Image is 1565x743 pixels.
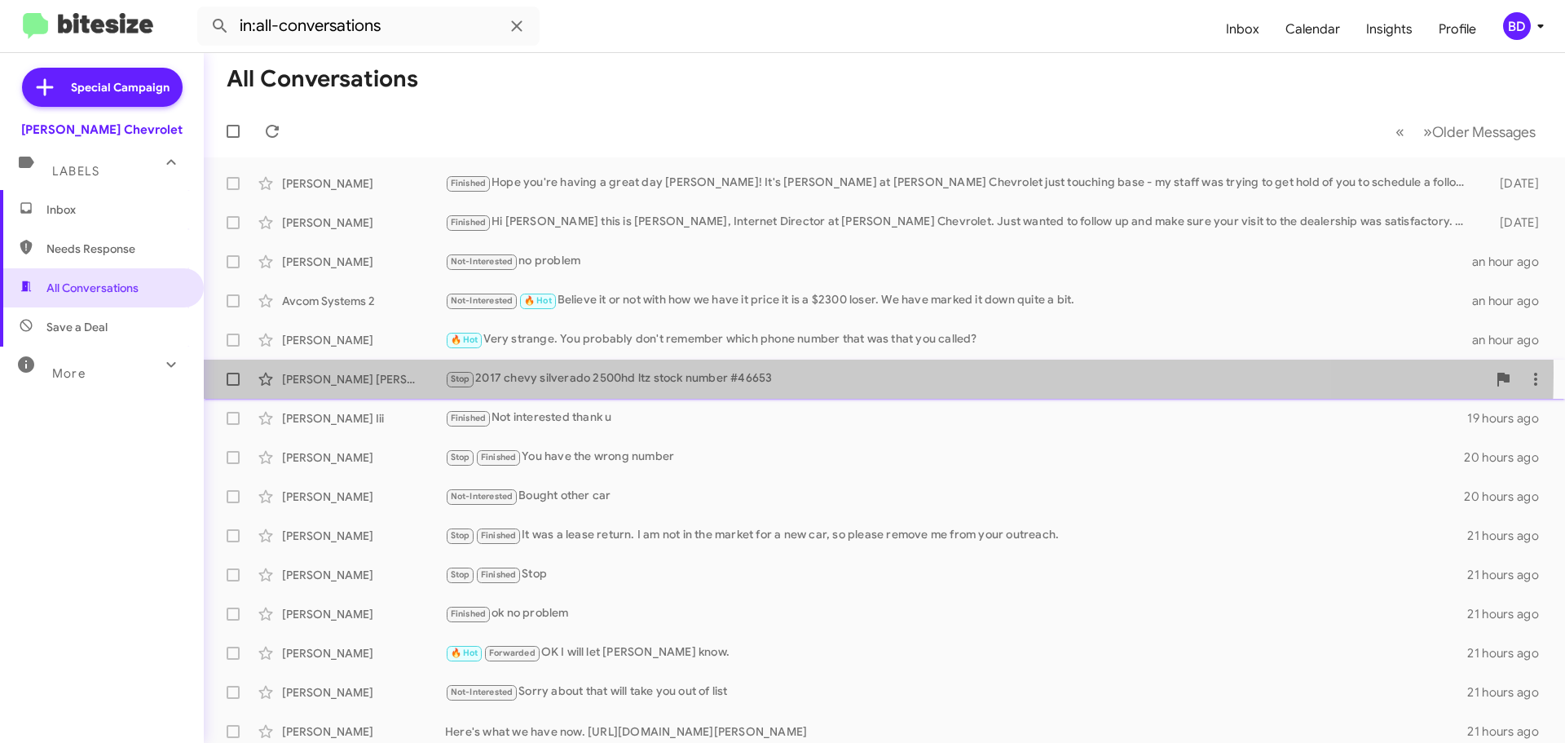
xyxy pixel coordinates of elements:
div: [PERSON_NAME] [PERSON_NAME] [282,371,445,387]
div: [PERSON_NAME] [282,567,445,583]
span: 🔥 Hot [524,295,552,306]
a: Calendar [1272,6,1353,53]
div: [PERSON_NAME] Iii [282,410,445,427]
div: an hour ago [1472,293,1552,309]
div: [PERSON_NAME] [282,684,445,701]
div: [PERSON_NAME] [282,254,445,270]
span: Finished [451,178,487,188]
div: [PERSON_NAME] [282,723,445,740]
span: Stop [451,569,470,580]
div: 20 hours ago [1464,449,1552,466]
nav: Page navigation example [1386,115,1545,148]
div: an hour ago [1472,332,1552,348]
span: Inbox [46,201,185,218]
div: Believe it or not with how we have it price it is a $2300 loser. We have marked it down quite a bit. [445,291,1472,310]
button: Next [1413,115,1545,148]
button: BD [1489,12,1547,40]
div: [PERSON_NAME] [282,528,445,544]
span: Not-Interested [451,256,514,267]
span: Special Campaign [71,79,170,95]
div: [PERSON_NAME] [282,489,445,505]
div: Hope you're having a great day [PERSON_NAME]! It's [PERSON_NAME] at [PERSON_NAME] Chevrolet just ... [445,174,1474,192]
span: « [1395,122,1404,142]
span: Older Messages [1432,123,1536,141]
h1: All Conversations [227,66,418,92]
span: 🔥 Hot [451,648,478,658]
span: Finished [481,569,517,580]
span: » [1423,122,1432,142]
div: Not interested thank u [445,409,1467,427]
a: Profile [1426,6,1489,53]
span: Not-Interested [451,687,514,697]
div: Very strange. You probably don't remember which phone number that was that you called? [445,330,1472,349]
span: Finished [481,452,517,462]
div: 21 hours ago [1467,723,1552,740]
div: ok no problem [445,604,1467,623]
span: Stop [451,530,470,541]
span: Save a Deal [46,319,108,335]
div: [DATE] [1474,175,1552,192]
span: Needs Response [46,241,185,257]
div: 21 hours ago [1467,567,1552,583]
span: Forwarded [485,646,539,661]
span: All Conversations [46,280,139,296]
div: 19 hours ago [1467,410,1552,427]
a: Inbox [1213,6,1272,53]
div: [PERSON_NAME] Chevrolet [21,122,183,138]
span: Not-Interested [451,295,514,306]
span: Labels [52,164,99,179]
span: Stop [451,374,470,384]
span: More [52,366,86,381]
div: [PERSON_NAME] [282,606,445,622]
div: Stop [445,565,1467,584]
div: It was a lease return. I am not in the market for a new car, so please remove me from your outreach. [445,526,1467,545]
div: [PERSON_NAME] [282,449,445,466]
span: Finished [451,217,487,228]
div: Bought other car [445,487,1464,506]
a: Insights [1353,6,1426,53]
button: Previous [1386,115,1414,148]
a: Special Campaign [22,68,183,107]
div: [DATE] [1474,214,1552,231]
div: 20 hours ago [1464,489,1552,505]
span: Finished [451,608,487,619]
div: Avcom Systems 2 [282,293,445,309]
div: no problem [445,252,1472,271]
div: an hour ago [1472,254,1552,270]
div: [PERSON_NAME] [282,332,445,348]
span: Finished [481,530,517,541]
div: Sorry about that will take you out of list [445,683,1467,701]
div: 21 hours ago [1467,645,1552,661]
div: [PERSON_NAME] [282,645,445,661]
div: 2017 chevy silverado 2500hd ltz stock number #46653 [445,369,1487,388]
span: Finished [451,413,487,423]
div: 21 hours ago [1467,684,1552,701]
input: Search [197,7,540,46]
div: 21 hours ago [1467,606,1552,622]
div: Here's what we have now. [URL][DOMAIN_NAME][PERSON_NAME] [445,723,1467,740]
div: OK I will let [PERSON_NAME] know. [445,643,1467,662]
div: Hi [PERSON_NAME] this is [PERSON_NAME], Internet Director at [PERSON_NAME] Chevrolet. Just wanted... [445,213,1474,232]
div: [PERSON_NAME] [282,175,445,192]
span: Stop [451,452,470,462]
div: You have the wrong number [445,448,1464,467]
span: Not-Interested [451,491,514,502]
div: 21 hours ago [1467,528,1552,544]
span: 🔥 Hot [451,334,478,345]
div: BD [1503,12,1531,40]
div: [PERSON_NAME] [282,214,445,231]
